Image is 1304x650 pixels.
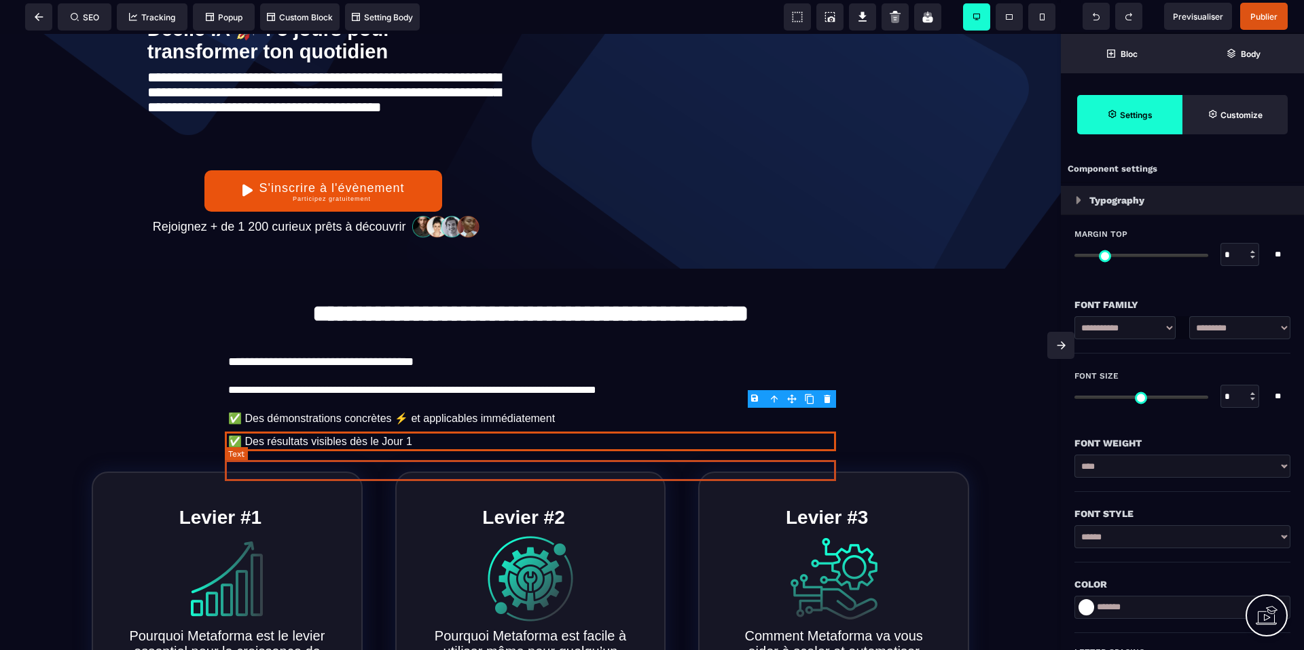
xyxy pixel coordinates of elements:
[1061,156,1304,183] div: Component settings
[1173,12,1223,22] span: Previsualiser
[225,375,836,394] text: ✅ Des démonstrations concrètes ⚡ et applicables immédiatement
[409,181,484,204] img: 32586e8465b4242308ef789b458fc82f_community-people.png
[1220,110,1263,120] strong: Customize
[129,594,325,641] div: Pourquoi Metaforma est le levier essentiel pour la croissance de votre entreprise [DATE]
[1077,95,1182,134] span: Settings
[149,183,410,204] text: Rejoignez + de 1 200 curieux prêts à découvrir
[1120,110,1153,120] strong: Settings
[791,501,877,588] img: 4c12a1b87b00009b8b059a2e3f059314_Levier_3.png
[487,501,574,588] img: 67ed6705c632a00f98baeed8fafe505a_Levier_2.png
[183,501,270,588] img: 79416ab5e858d8f9f36264acc3c38668_croissance-des-benefices.png
[1076,196,1081,204] img: loading
[479,470,568,498] text: Levier #2
[784,3,811,31] span: View components
[1074,435,1290,451] div: Font Weight
[1074,576,1290,592] div: Color
[1182,95,1288,134] span: Open Style Manager
[225,398,836,417] text: ✅ Des résultats visibles dès le Jour 1
[1074,297,1290,313] div: Font Family
[782,470,871,498] text: Levier #3
[71,12,99,22] span: SEO
[267,12,333,22] span: Custom Block
[129,12,175,22] span: Tracking
[1074,229,1127,240] span: Margin Top
[429,591,632,645] text: Pourquoi Metaforma est facile à utiliser même pour quelqu’un sans compétences techniques
[1250,12,1278,22] span: Publier
[206,12,242,22] span: Popup
[176,470,265,498] text: Levier #1
[1182,34,1304,73] span: Open Layer Manager
[1164,3,1232,30] span: Preview
[1121,49,1138,59] strong: Bloc
[1074,505,1290,522] div: Font Style
[352,12,413,22] span: Setting Body
[1061,34,1182,73] span: Open Blocks
[816,3,844,31] span: Screenshot
[1074,370,1119,381] span: Font Size
[204,136,442,178] button: S'inscrire à l'évènementParticipez gratuitement
[1089,192,1144,208] p: Typography
[1241,49,1261,59] strong: Body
